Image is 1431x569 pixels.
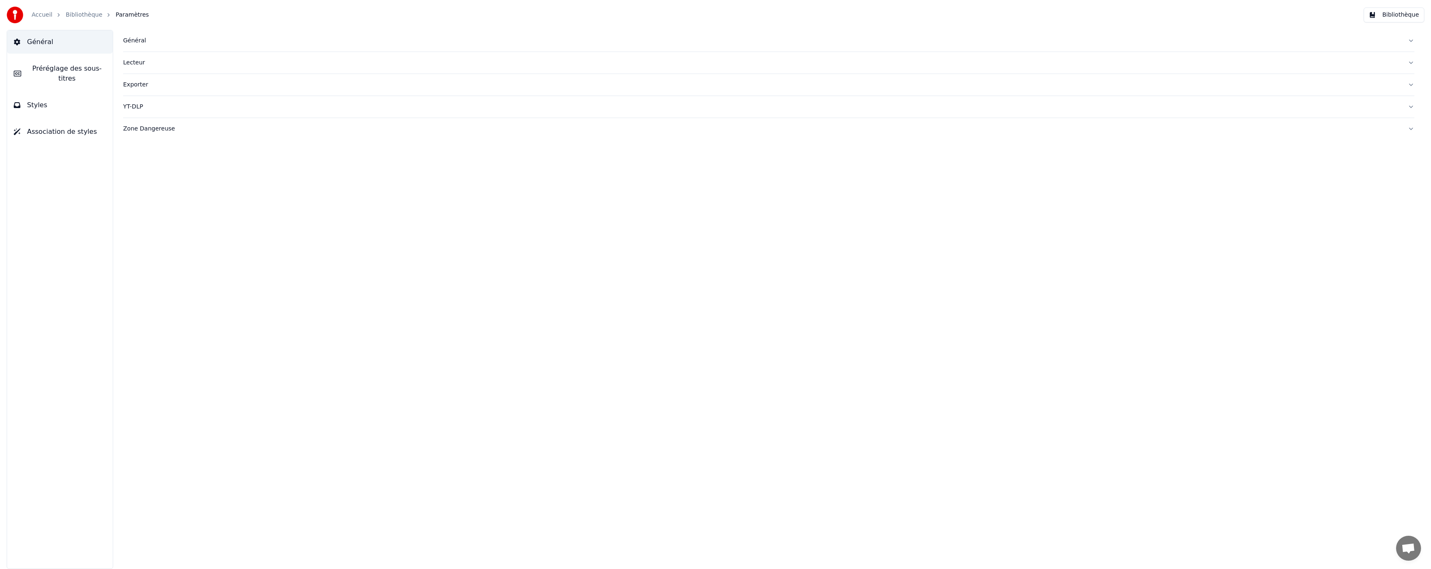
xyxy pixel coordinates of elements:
button: Association de styles [7,120,113,143]
button: Zone Dangereuse [123,118,1414,140]
button: Général [7,30,113,54]
span: Association de styles [27,127,97,137]
nav: breadcrumb [32,11,149,19]
img: youka [7,7,23,23]
button: Général [123,30,1414,52]
div: Ouvrir le chat [1396,536,1421,561]
div: Exporter [123,81,1401,89]
div: Général [123,37,1401,45]
button: Bibliothèque [1364,7,1424,22]
span: Général [27,37,53,47]
span: Styles [27,100,47,110]
span: Préréglage des sous-titres [28,64,106,84]
a: Accueil [32,11,52,19]
span: Paramètres [116,11,149,19]
div: Lecteur [123,59,1401,67]
button: Lecteur [123,52,1414,74]
div: YT-DLP [123,103,1401,111]
button: YT-DLP [123,96,1414,118]
div: Zone Dangereuse [123,125,1401,133]
button: Styles [7,94,113,117]
button: Exporter [123,74,1414,96]
a: Bibliothèque [66,11,102,19]
button: Préréglage des sous-titres [7,57,113,90]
